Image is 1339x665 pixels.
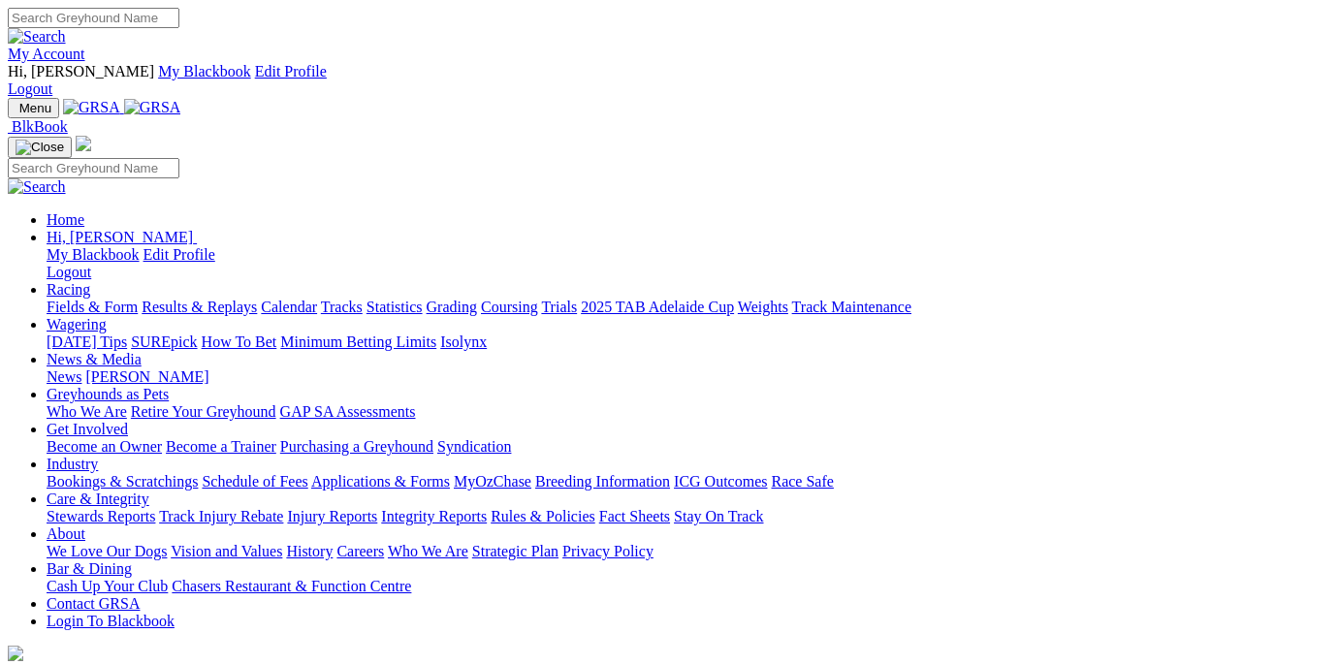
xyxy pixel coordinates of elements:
a: Who We Are [47,403,127,420]
a: Track Maintenance [792,299,911,315]
a: BlkBook [8,118,68,135]
a: Isolynx [440,333,487,350]
a: Industry [47,456,98,472]
div: About [47,543,1331,560]
a: Login To Blackbook [47,613,175,629]
input: Search [8,8,179,28]
a: Chasers Restaurant & Function Centre [172,578,411,594]
a: Grading [427,299,477,315]
img: Close [16,140,64,155]
img: logo-grsa-white.png [76,136,91,151]
img: logo-grsa-white.png [8,646,23,661]
a: MyOzChase [454,473,531,490]
a: Statistics [367,299,423,315]
a: Race Safe [771,473,833,490]
a: Injury Reports [287,508,377,524]
a: Wagering [47,316,107,332]
a: Who We Are [388,543,468,559]
a: Strategic Plan [472,543,558,559]
a: Careers [336,543,384,559]
a: Home [47,211,84,228]
a: ICG Outcomes [674,473,767,490]
button: Toggle navigation [8,137,72,158]
a: Logout [47,264,91,280]
a: Syndication [437,438,511,455]
a: Bar & Dining [47,560,132,577]
a: Greyhounds as Pets [47,386,169,402]
a: Calendar [261,299,317,315]
a: Cash Up Your Club [47,578,168,594]
a: Care & Integrity [47,491,149,507]
a: SUREpick [131,333,197,350]
a: Trials [541,299,577,315]
a: Breeding Information [535,473,670,490]
a: Edit Profile [255,63,327,79]
div: Racing [47,299,1331,316]
a: Stay On Track [674,508,763,524]
img: GRSA [63,99,120,116]
a: Contact GRSA [47,595,140,612]
a: Stewards Reports [47,508,155,524]
a: My Blackbook [47,246,140,263]
div: Get Involved [47,438,1331,456]
a: Hi, [PERSON_NAME] [47,229,197,245]
a: Bookings & Scratchings [47,473,198,490]
a: [DATE] Tips [47,333,127,350]
a: Vision and Values [171,543,282,559]
input: Search [8,158,179,178]
div: Hi, [PERSON_NAME] [47,246,1331,281]
a: 2025 TAB Adelaide Cup [581,299,734,315]
a: Applications & Forms [311,473,450,490]
a: Become a Trainer [166,438,276,455]
a: Purchasing a Greyhound [280,438,433,455]
span: Hi, [PERSON_NAME] [8,63,154,79]
span: Menu [19,101,51,115]
a: My Blackbook [158,63,251,79]
a: Edit Profile [143,246,215,263]
a: History [286,543,333,559]
span: Hi, [PERSON_NAME] [47,229,193,245]
a: Minimum Betting Limits [280,333,436,350]
a: News & Media [47,351,142,367]
a: Racing [47,281,90,298]
div: Greyhounds as Pets [47,403,1331,421]
div: Wagering [47,333,1331,351]
a: Logout [8,80,52,97]
div: My Account [8,63,1331,98]
img: GRSA [124,99,181,116]
span: BlkBook [12,118,68,135]
a: [PERSON_NAME] [85,368,208,385]
a: Rules & Policies [491,508,595,524]
a: Tracks [321,299,363,315]
a: Fields & Form [47,299,138,315]
a: Retire Your Greyhound [131,403,276,420]
a: Schedule of Fees [202,473,307,490]
div: Care & Integrity [47,508,1331,525]
a: Integrity Reports [381,508,487,524]
a: We Love Our Dogs [47,543,167,559]
div: Bar & Dining [47,578,1331,595]
a: About [47,525,85,542]
a: Track Injury Rebate [159,508,283,524]
a: Coursing [481,299,538,315]
img: Search [8,28,66,46]
div: Industry [47,473,1331,491]
img: Search [8,178,66,196]
a: Weights [738,299,788,315]
div: News & Media [47,368,1331,386]
a: News [47,368,81,385]
a: Results & Replays [142,299,257,315]
a: Fact Sheets [599,508,670,524]
a: My Account [8,46,85,62]
button: Toggle navigation [8,98,59,118]
a: Privacy Policy [562,543,654,559]
a: How To Bet [202,333,277,350]
a: Become an Owner [47,438,162,455]
a: GAP SA Assessments [280,403,416,420]
a: Get Involved [47,421,128,437]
